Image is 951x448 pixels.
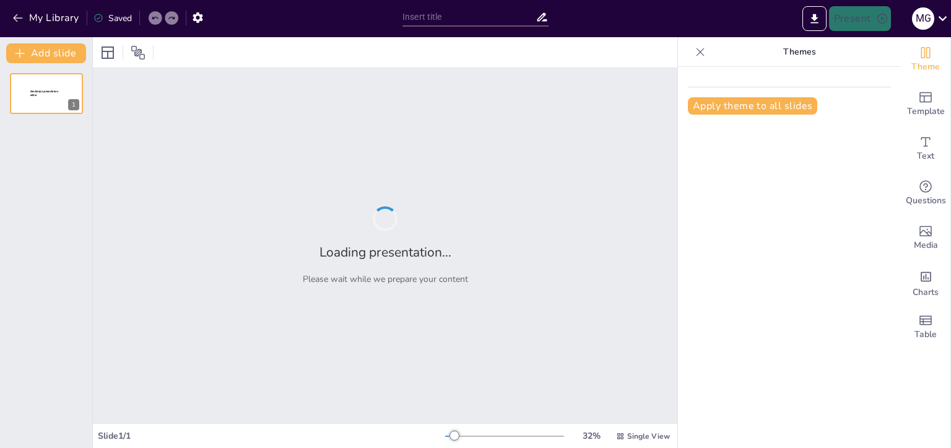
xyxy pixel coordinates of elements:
button: Add slide [6,43,86,63]
div: Saved [93,12,132,24]
button: Export to PowerPoint [802,6,827,31]
button: M G [912,6,934,31]
h2: Loading presentation... [319,244,451,261]
div: 1 [10,73,83,114]
div: Slide 1 / 1 [98,430,445,442]
input: Insert title [402,8,536,26]
div: Add images, graphics, shapes or video [901,216,950,260]
div: Change the overall theme [901,37,950,82]
div: Add charts and graphs [901,260,950,305]
button: Present [829,6,891,31]
button: Apply theme to all slides [688,97,817,115]
div: Add a table [901,305,950,349]
span: Text [917,149,934,163]
span: Media [914,239,938,252]
span: Charts [913,286,939,299]
div: M G [912,7,934,30]
div: Add ready made slides [901,82,950,126]
span: Table [914,328,937,341]
span: Position [131,45,145,60]
span: Template [907,105,945,118]
div: Add text boxes [901,126,950,171]
span: Sendsteps presentation editor [30,90,58,97]
div: Layout [98,43,118,63]
span: Theme [911,60,940,74]
div: 32 % [576,430,606,442]
p: Themes [710,37,888,67]
p: Please wait while we prepare your content [303,273,468,285]
div: 1 [68,99,79,110]
span: Questions [906,194,946,208]
div: Get real-time input from your audience [901,171,950,216]
button: My Library [9,8,84,28]
span: Single View [627,431,670,441]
